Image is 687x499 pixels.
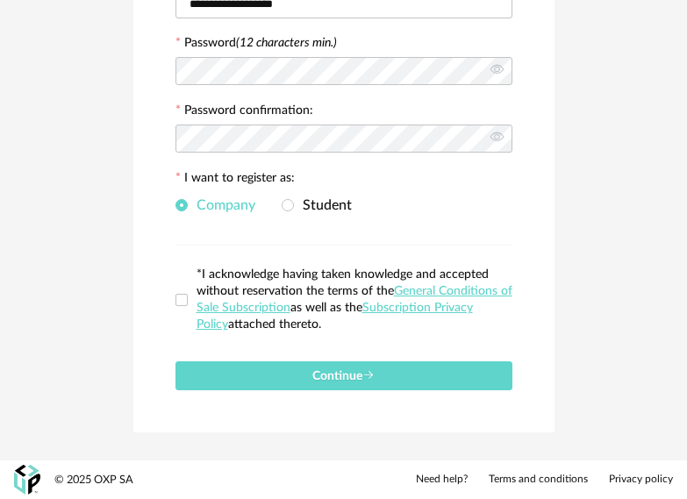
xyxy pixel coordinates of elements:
[312,370,375,382] span: Continue
[14,465,40,495] img: OXP
[54,473,133,488] div: © 2025 OXP SA
[175,104,313,120] label: Password confirmation:
[489,473,588,487] a: Terms and conditions
[236,37,337,49] i: (12 characters min.)
[609,473,673,487] a: Privacy policy
[197,268,512,331] span: *I acknowledge having taken knowledge and accepted without reservation the terms of the as well a...
[175,361,512,390] button: Continue
[294,198,352,212] span: Student
[188,198,255,212] span: Company
[175,172,295,188] label: I want to register as:
[416,473,468,487] a: Need help?
[197,302,473,331] a: Subscription Privacy Policy
[197,285,512,314] a: General Conditions of Sale Subscription
[184,37,337,49] label: Password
